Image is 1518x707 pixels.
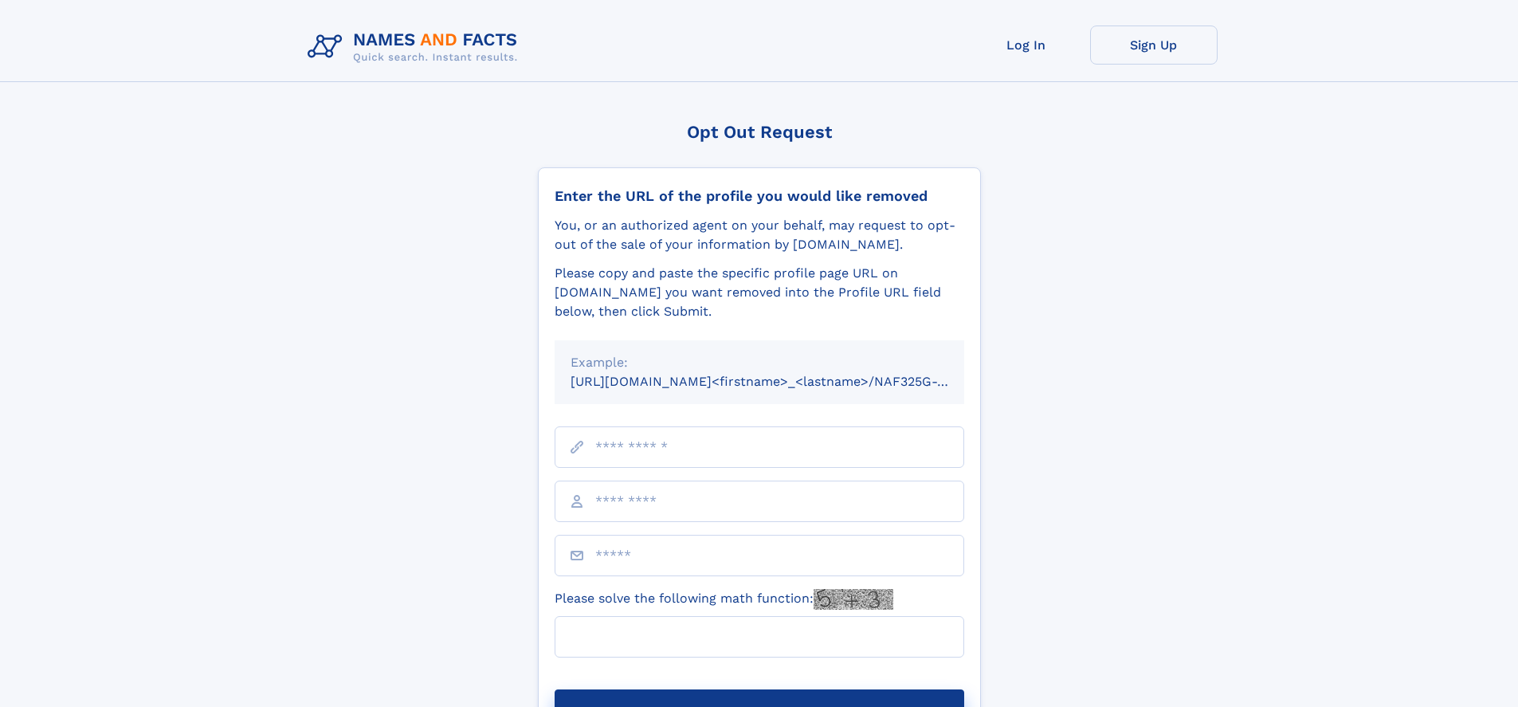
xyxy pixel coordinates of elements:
[1090,26,1218,65] a: Sign Up
[963,26,1090,65] a: Log In
[555,589,893,610] label: Please solve the following math function:
[301,26,531,69] img: Logo Names and Facts
[555,216,964,254] div: You, or an authorized agent on your behalf, may request to opt-out of the sale of your informatio...
[571,374,994,389] small: [URL][DOMAIN_NAME]<firstname>_<lastname>/NAF325G-xxxxxxxx
[538,122,981,142] div: Opt Out Request
[555,187,964,205] div: Enter the URL of the profile you would like removed
[571,353,948,372] div: Example:
[555,264,964,321] div: Please copy and paste the specific profile page URL on [DOMAIN_NAME] you want removed into the Pr...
